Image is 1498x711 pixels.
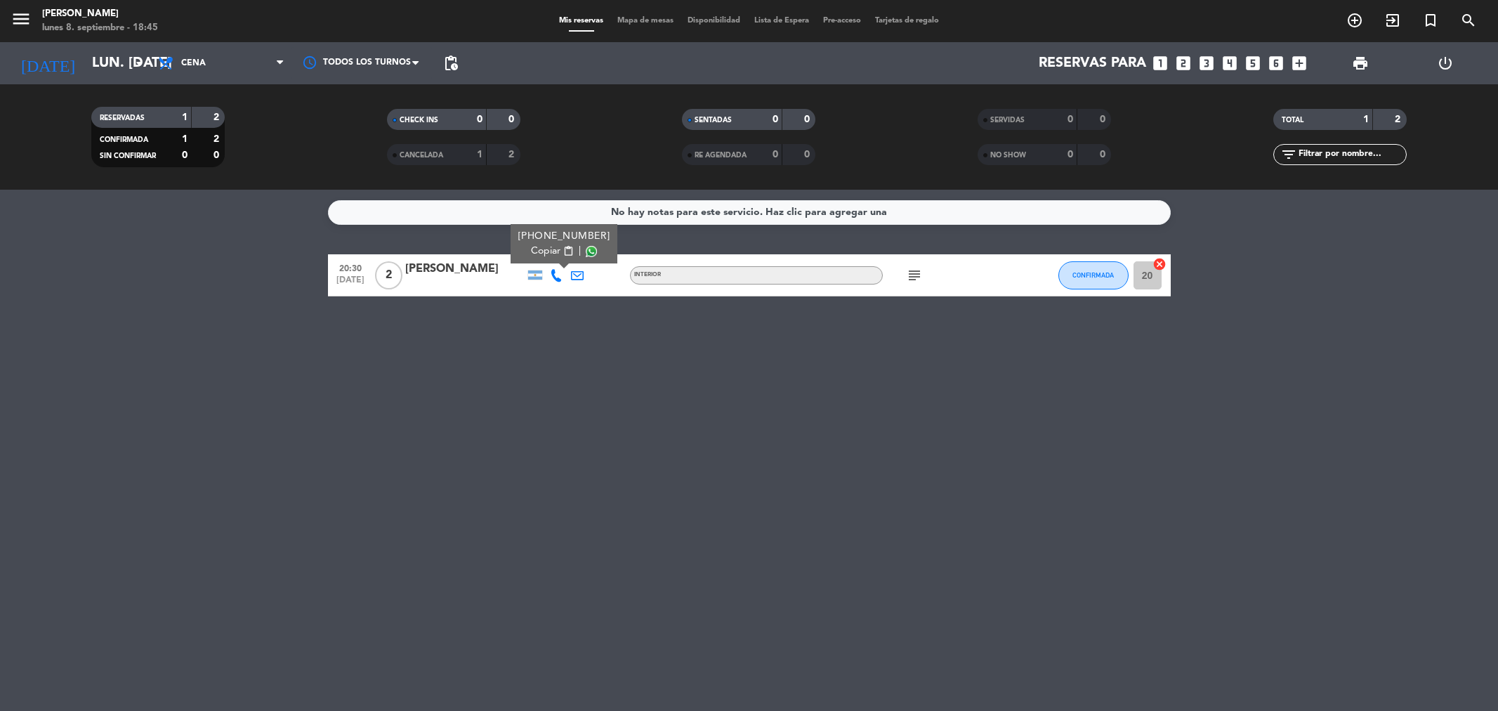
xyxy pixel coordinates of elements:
i: add_circle_outline [1346,12,1363,29]
span: 20:30 [333,259,368,275]
i: cancel [1152,257,1167,271]
strong: 1 [182,112,188,122]
i: looks_two [1174,54,1193,72]
span: 2 [375,261,402,289]
strong: 0 [477,115,482,124]
i: filter_list [1280,146,1297,163]
strong: 1 [477,150,482,159]
span: Mapa de mesas [610,17,681,25]
strong: 0 [804,150,813,159]
button: menu [11,8,32,34]
span: CANCELADA [400,152,443,159]
span: Cena [181,58,206,68]
i: looks_6 [1267,54,1285,72]
strong: 2 [1395,115,1403,124]
strong: 0 [1067,115,1073,124]
span: Mis reservas [552,17,610,25]
span: Tarjetas de regalo [868,17,946,25]
span: | [578,244,581,259]
strong: 1 [182,134,188,144]
strong: 0 [1067,150,1073,159]
span: SERVIDAS [990,117,1025,124]
strong: 2 [213,112,222,122]
span: INTERIOR [634,272,661,278]
strong: 0 [1100,115,1108,124]
div: [PERSON_NAME] [42,7,158,21]
i: exit_to_app [1384,12,1401,29]
span: SENTADAS [695,117,732,124]
button: Copiarcontent_paste [531,244,574,259]
i: menu [11,8,32,30]
span: Copiar [531,244,560,259]
span: RE AGENDADA [695,152,747,159]
i: looks_4 [1221,54,1239,72]
strong: 0 [508,115,517,124]
strong: 0 [182,150,188,160]
strong: 0 [804,115,813,124]
span: pending_actions [442,55,459,72]
strong: 0 [1100,150,1108,159]
span: Reservas para [1039,55,1146,72]
strong: 0 [773,115,778,124]
i: turned_in_not [1422,12,1439,29]
strong: 0 [773,150,778,159]
div: LOG OUT [1402,42,1487,84]
button: CONFIRMADA [1058,261,1129,289]
span: print [1352,55,1369,72]
span: TOTAL [1282,117,1303,124]
i: looks_3 [1197,54,1216,72]
strong: 2 [213,134,222,144]
div: [PERSON_NAME] [405,260,525,278]
span: content_paste [563,246,573,256]
strong: 1 [1363,115,1369,124]
span: CONFIRMADA [1072,271,1114,279]
i: arrow_drop_down [131,55,147,72]
i: [DATE] [11,48,85,79]
span: Lista de Espera [747,17,816,25]
span: SIN CONFIRMAR [100,152,156,159]
i: add_box [1290,54,1308,72]
div: lunes 8. septiembre - 18:45 [42,21,158,35]
span: CHECK INS [400,117,438,124]
span: CONFIRMADA [100,136,148,143]
span: [DATE] [333,275,368,292]
i: subject [906,267,923,284]
i: power_settings_new [1437,55,1454,72]
i: looks_one [1151,54,1169,72]
span: Pre-acceso [816,17,868,25]
span: NO SHOW [990,152,1026,159]
div: [PHONE_NUMBER] [518,229,610,244]
i: looks_5 [1244,54,1262,72]
strong: 0 [213,150,222,160]
div: No hay notas para este servicio. Haz clic para agregar una [611,204,887,221]
span: Disponibilidad [681,17,747,25]
i: search [1460,12,1477,29]
span: RESERVADAS [100,115,145,122]
input: Filtrar por nombre... [1297,147,1406,162]
strong: 2 [508,150,517,159]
